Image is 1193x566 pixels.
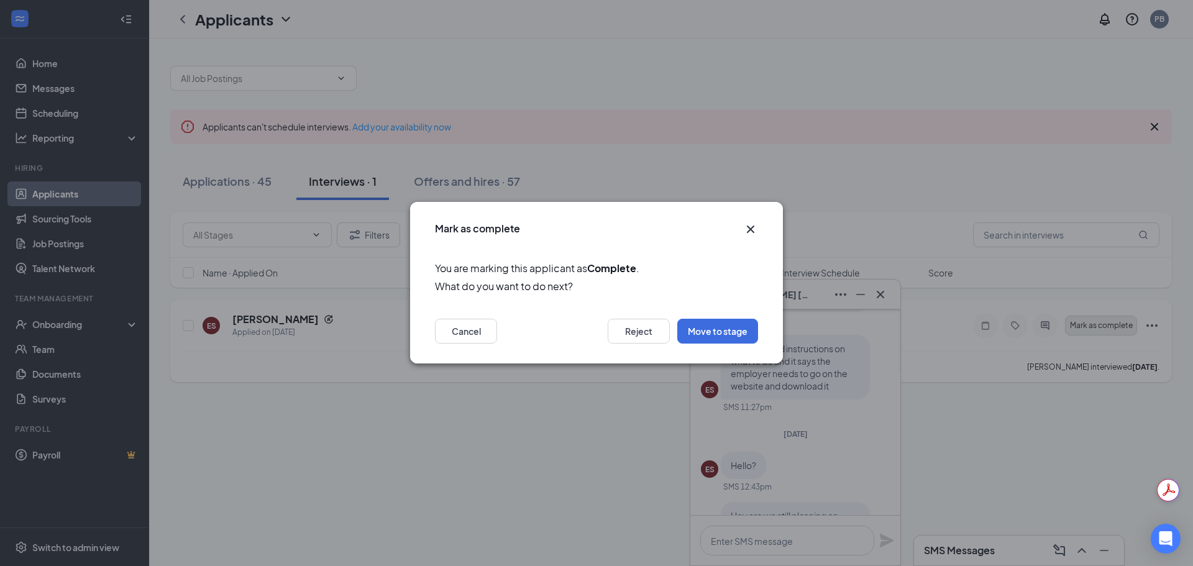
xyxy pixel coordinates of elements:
b: Complete [587,262,636,275]
button: Close [743,222,758,237]
svg: Cross [743,222,758,237]
button: Reject [608,319,670,344]
span: What do you want to do next? [435,279,758,294]
button: Move to stage [677,319,758,344]
span: You are marking this applicant as . [435,260,758,276]
div: Open Intercom Messenger [1151,524,1181,554]
h3: Mark as complete [435,222,520,235]
button: Cancel [435,319,497,344]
